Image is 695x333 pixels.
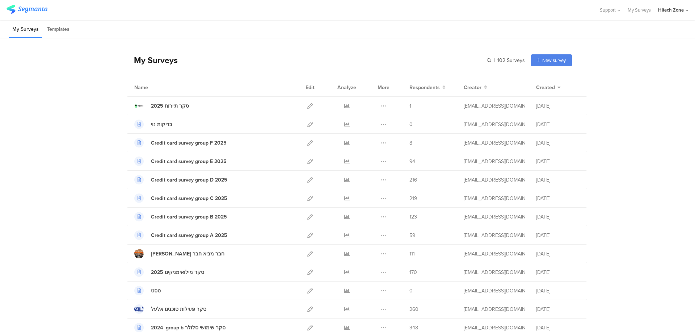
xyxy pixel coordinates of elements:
[134,286,161,295] a: טסט
[134,230,227,240] a: Credit card survey group A 2025
[464,195,525,202] div: miri.gz@htzone.co.il
[536,250,580,258] div: [DATE]
[536,305,580,313] div: [DATE]
[409,139,412,147] span: 8
[151,195,227,202] div: Credit card survey group C 2025
[151,158,227,165] div: Credit card survey group E 2025
[151,232,227,239] div: Credit card survey group A 2025
[134,193,227,203] a: Credit card survey group C 2025
[464,213,525,221] div: miri.gz@htzone.co.il
[536,158,580,165] div: [DATE]
[134,304,206,314] a: סקר פעילות סוכנים אלעל
[302,78,318,96] div: Edit
[658,7,684,13] div: Hitech Zone
[464,121,525,128] div: miri.gz@htzone.co.il
[409,195,417,202] span: 219
[600,7,616,13] span: Support
[7,5,47,14] img: segmanta logo
[464,84,481,91] span: Creator
[536,102,580,110] div: [DATE]
[151,287,161,295] div: טסט
[151,102,189,110] div: סקר תיירות 2025
[151,213,227,221] div: Credit card survey group B 2025
[464,139,525,147] div: miri.gz@htzone.co.il
[536,84,561,91] button: Created
[409,176,417,184] span: 216
[464,176,525,184] div: miri.gz@htzone.co.il
[497,57,525,64] span: 102 Surveys
[151,250,224,258] div: סקר חבר מביא חבר
[536,324,580,332] div: [DATE]
[536,121,580,128] div: [DATE]
[409,287,413,295] span: 0
[409,102,411,110] span: 1
[151,176,227,184] div: Credit card survey group D 2025
[151,305,206,313] div: סקר פעילות סוכנים אלעל
[134,249,224,258] a: [PERSON_NAME] חבר מביא חבר
[409,84,440,91] span: Respondents
[409,324,418,332] span: 348
[464,324,525,332] div: miri.gz@htzone.co.il
[464,84,487,91] button: Creator
[464,305,525,313] div: miri.gz@htzone.co.il
[151,269,204,276] div: סקר מילואימניקים 2025
[536,287,580,295] div: [DATE]
[44,21,73,38] li: Templates
[134,212,227,221] a: Credit card survey group B 2025
[9,21,42,38] li: My Surveys
[409,213,417,221] span: 123
[536,269,580,276] div: [DATE]
[134,84,178,91] div: Name
[493,57,496,64] span: |
[464,250,525,258] div: miri.gz@htzone.co.il
[536,176,580,184] div: [DATE]
[336,78,358,96] div: Analyze
[134,138,227,147] a: Credit card survey group F 2025
[134,120,172,129] a: בדיקות נוי
[409,269,417,276] span: 170
[409,305,418,313] span: 260
[409,158,415,165] span: 94
[134,267,204,277] a: סקר מילואימניקים 2025
[134,323,226,332] a: 2024 group b סקר שימושי סלולר
[127,54,178,66] div: My Surveys
[536,213,580,221] div: [DATE]
[376,78,391,96] div: More
[542,57,566,64] span: New survey
[464,232,525,239] div: miri.gz@htzone.co.il
[134,157,227,166] a: Credit card survey group E 2025
[464,269,525,276] div: miri.gz@htzone.co.il
[464,287,525,295] div: miri.gz@htzone.co.il
[536,195,580,202] div: [DATE]
[409,250,415,258] span: 111
[409,84,446,91] button: Respondents
[409,121,413,128] span: 0
[134,175,227,184] a: Credit card survey group D 2025
[151,324,226,332] div: 2024 group b סקר שימושי סלולר
[464,158,525,165] div: miri.gz@htzone.co.il
[151,121,172,128] div: בדיקות נוי
[536,139,580,147] div: [DATE]
[151,139,227,147] div: Credit card survey group F 2025
[536,232,580,239] div: [DATE]
[464,102,525,110] div: miri.gz@htzone.co.il
[409,232,415,239] span: 59
[134,101,189,111] a: סקר תיירות 2025
[536,84,555,91] span: Created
